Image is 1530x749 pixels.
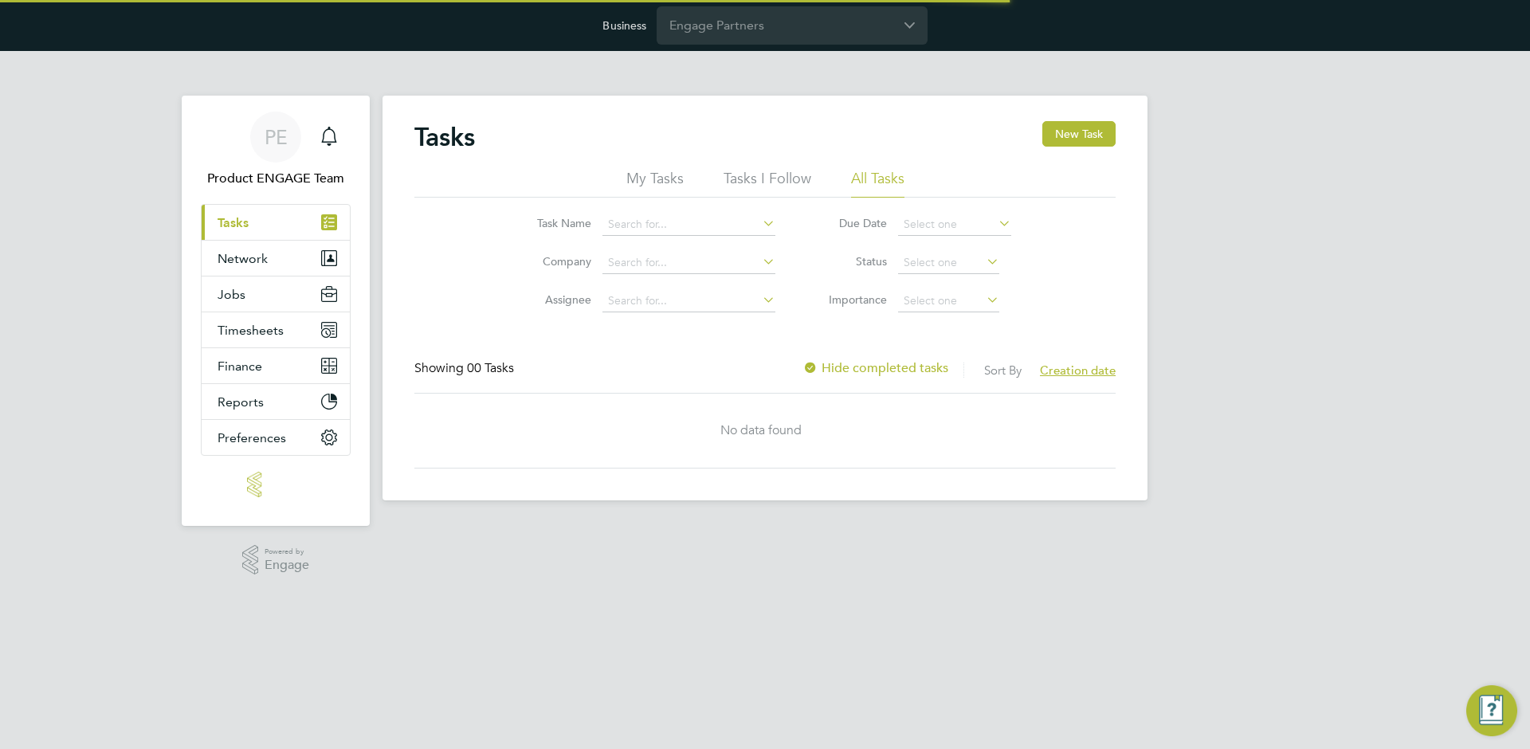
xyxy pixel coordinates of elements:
[202,384,350,419] button: Reports
[520,216,591,230] label: Task Name
[247,472,304,497] img: engage-logo-retina.png
[202,241,350,276] button: Network
[218,323,284,338] span: Timesheets
[218,215,249,230] span: Tasks
[898,252,999,274] input: Select one
[520,254,591,269] label: Company
[414,360,517,377] div: Showing
[202,312,350,347] button: Timesheets
[218,359,262,374] span: Finance
[202,348,350,383] button: Finance
[202,420,350,455] button: Preferences
[467,360,514,376] span: 00 Tasks
[414,121,475,153] h2: Tasks
[602,18,646,33] label: Business
[1042,121,1116,147] button: New Task
[815,292,887,307] label: Importance
[218,394,264,410] span: Reports
[626,169,684,198] li: My Tasks
[265,127,288,147] span: PE
[851,169,904,198] li: All Tasks
[984,363,1022,378] label: Sort By
[815,216,887,230] label: Due Date
[201,112,351,188] a: PEProduct ENGAGE Team
[202,205,350,240] a: Tasks
[218,430,286,445] span: Preferences
[414,422,1108,439] div: No data found
[802,360,948,376] label: Hide completed tasks
[815,254,887,269] label: Status
[898,214,1011,236] input: Select one
[242,545,310,575] a: Powered byEngage
[182,96,370,526] nav: Main navigation
[602,290,775,312] input: Search for...
[1040,363,1116,378] span: Creation date
[602,214,775,236] input: Search for...
[265,559,309,572] span: Engage
[602,252,775,274] input: Search for...
[202,276,350,312] button: Jobs
[218,251,268,266] span: Network
[898,290,999,312] input: Select one
[724,169,811,198] li: Tasks I Follow
[1466,685,1517,736] button: Engage Resource Center
[265,545,309,559] span: Powered by
[520,292,591,307] label: Assignee
[218,287,245,302] span: Jobs
[201,169,351,188] span: Product ENGAGE Team
[201,472,351,497] a: Go to home page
